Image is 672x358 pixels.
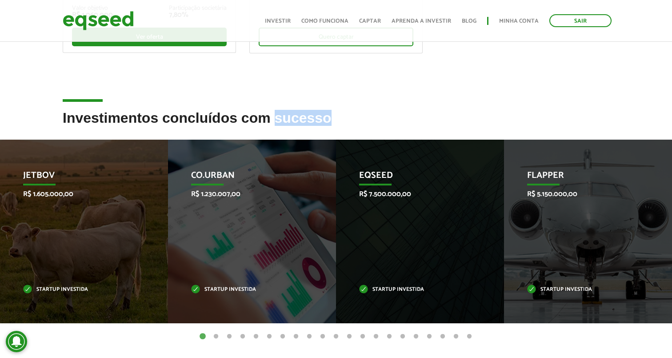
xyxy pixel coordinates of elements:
[212,332,220,341] button: 2 of 21
[359,170,468,185] p: EqSeed
[359,18,381,24] a: Captar
[23,190,132,198] p: R$ 1.605.000,00
[318,332,327,341] button: 10 of 21
[23,287,132,292] p: Startup investida
[63,9,134,32] img: EqSeed
[191,287,300,292] p: Startup investida
[23,170,132,185] p: JetBov
[198,332,207,341] button: 1 of 21
[465,332,474,341] button: 21 of 21
[499,18,539,24] a: Minha conta
[191,170,300,185] p: Co.Urban
[527,190,636,198] p: R$ 5.150.000,00
[278,332,287,341] button: 7 of 21
[332,332,340,341] button: 11 of 21
[549,14,612,27] a: Sair
[252,332,260,341] button: 5 of 21
[358,332,367,341] button: 13 of 21
[292,332,300,341] button: 8 of 21
[359,190,468,198] p: R$ 7.500.000,00
[385,332,394,341] button: 15 of 21
[412,332,420,341] button: 17 of 21
[392,18,451,24] a: Aprenda a investir
[372,332,380,341] button: 14 of 21
[452,332,460,341] button: 20 of 21
[225,332,234,341] button: 3 of 21
[527,287,636,292] p: Startup investida
[345,332,354,341] button: 12 of 21
[265,332,274,341] button: 6 of 21
[305,332,314,341] button: 9 of 21
[398,332,407,341] button: 16 of 21
[238,332,247,341] button: 4 of 21
[438,332,447,341] button: 19 of 21
[301,18,348,24] a: Como funciona
[425,332,434,341] button: 18 of 21
[191,190,300,198] p: R$ 1.230.007,00
[265,18,291,24] a: Investir
[527,170,636,185] p: Flapper
[63,110,609,139] h2: Investimentos concluídos com sucesso
[462,18,476,24] a: Blog
[359,287,468,292] p: Startup investida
